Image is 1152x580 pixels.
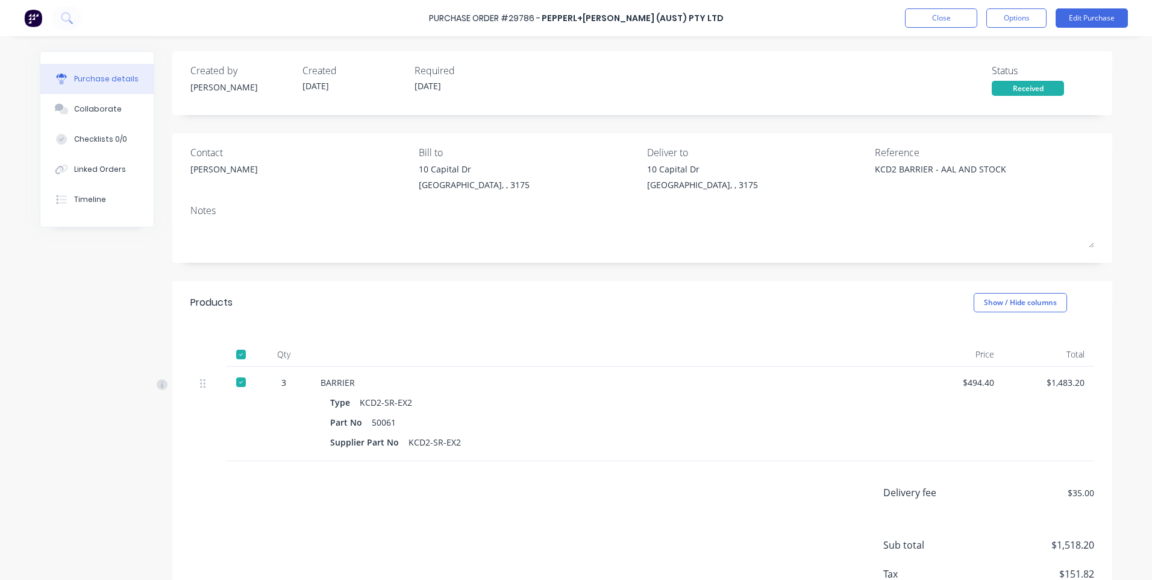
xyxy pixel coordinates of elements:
[974,538,1094,552] span: $1,518.20
[190,81,293,93] div: [PERSON_NAME]
[321,376,904,389] div: BARRIER
[190,203,1094,218] div: Notes
[923,376,994,389] div: $494.40
[190,163,258,175] div: [PERSON_NAME]
[419,163,530,175] div: 10 Capital Dr
[74,74,139,84] div: Purchase details
[913,342,1004,367] div: Price
[40,154,154,184] button: Linked Orders
[429,12,540,25] div: Purchase Order #29786 -
[647,145,866,160] div: Deliver to
[74,134,127,145] div: Checklists 0/0
[1056,8,1128,28] button: Edit Purchase
[190,63,293,78] div: Created by
[360,394,412,411] div: KCD2-SR-EX2
[302,63,405,78] div: Created
[40,184,154,215] button: Timeline
[875,145,1094,160] div: Reference
[266,376,301,389] div: 3
[647,163,758,175] div: 10 Capital Dr
[419,145,638,160] div: Bill to
[415,63,517,78] div: Required
[905,8,977,28] button: Close
[992,63,1094,78] div: Status
[542,12,724,25] div: PEPPERL+[PERSON_NAME] (AUST) PTY LTD
[330,414,372,431] div: Part No
[190,145,410,160] div: Contact
[40,94,154,124] button: Collaborate
[40,124,154,154] button: Checklists 0/0
[992,81,1064,96] div: Received
[24,9,42,27] img: Factory
[986,8,1047,28] button: Options
[1013,376,1085,389] div: $1,483.20
[883,538,974,552] span: Sub total
[1004,342,1094,367] div: Total
[74,164,126,175] div: Linked Orders
[372,414,396,431] div: 50061
[647,178,758,191] div: [GEOGRAPHIC_DATA], , 3175
[330,433,409,451] div: Supplier Part No
[40,64,154,94] button: Purchase details
[875,163,1025,190] textarea: KCD2 BARRIER - AAL AND STOCK
[257,342,311,367] div: Qty
[74,194,106,205] div: Timeline
[409,433,461,451] div: KCD2-SR-EX2
[330,394,360,411] div: Type
[190,295,233,310] div: Products
[883,485,974,500] div: Delivery fee
[74,104,122,115] div: Collaborate
[419,178,530,191] div: [GEOGRAPHIC_DATA], , 3175
[974,293,1067,312] button: Show / Hide columns
[974,487,1094,499] div: $35.00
